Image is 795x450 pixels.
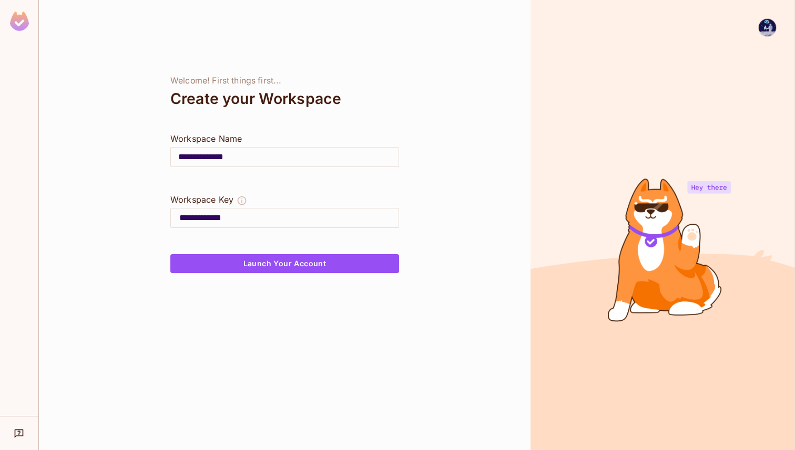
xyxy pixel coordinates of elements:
img: Jophia Sylvester [759,19,776,36]
div: Workspace Name [170,132,399,145]
img: SReyMgAAAABJRU5ErkJggg== [10,12,29,31]
div: Workspace Key [170,193,233,206]
button: Launch Your Account [170,254,399,273]
div: Create your Workspace [170,86,399,111]
div: Welcome! First things first... [170,76,399,86]
div: Help & Updates [7,423,31,444]
button: The Workspace Key is unique, and serves as the identifier of your workspace. [237,193,247,208]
